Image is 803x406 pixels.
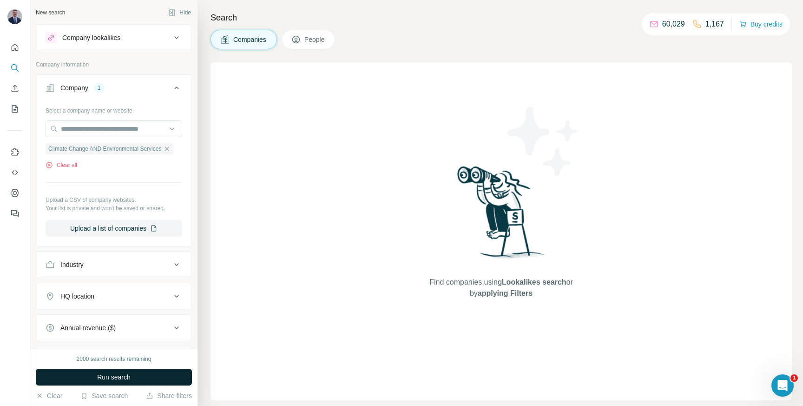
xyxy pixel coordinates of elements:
[36,27,191,49] button: Company lookalikes
[36,369,192,386] button: Run search
[502,278,566,286] span: Lookalikes search
[501,100,585,183] img: Surfe Illustration - Stars
[233,35,267,44] span: Companies
[46,161,77,169] button: Clear all
[7,39,22,56] button: Quick start
[304,35,326,44] span: People
[60,323,116,333] div: Annual revenue ($)
[36,60,192,69] p: Company information
[162,6,197,20] button: Hide
[427,277,575,299] span: Find companies using or by
[7,144,22,160] button: Use Surfe on LinkedIn
[662,19,685,30] p: 60,029
[94,84,105,92] div: 1
[60,83,88,93] div: Company
[705,19,724,30] p: 1,167
[36,77,191,103] button: Company1
[48,145,161,153] span: Climate Change AND Environmental Services
[7,164,22,181] button: Use Surfe API
[7,185,22,201] button: Dashboard
[36,348,191,371] button: Employees (size)
[60,260,84,269] div: Industry
[771,374,794,397] iframe: Intercom live chat
[7,80,22,97] button: Enrich CSV
[739,18,783,31] button: Buy credits
[790,374,798,382] span: 1
[453,164,550,267] img: Surfe Illustration - Woman searching with binoculars
[36,253,191,276] button: Industry
[7,100,22,117] button: My lists
[62,33,120,42] div: Company lookalikes
[46,196,182,204] p: Upload a CSV of company websites.
[80,391,128,400] button: Save search
[211,11,792,24] h4: Search
[478,289,533,297] span: applying Filters
[36,8,65,17] div: New search
[36,285,191,307] button: HQ location
[146,391,192,400] button: Share filters
[97,373,131,382] span: Run search
[77,355,151,363] div: 2000 search results remaining
[46,220,182,237] button: Upload a list of companies
[7,9,22,24] img: Avatar
[46,204,182,213] p: Your list is private and won't be saved or shared.
[60,292,94,301] div: HQ location
[46,103,182,115] div: Select a company name or website
[36,391,62,400] button: Clear
[7,205,22,222] button: Feedback
[36,317,191,339] button: Annual revenue ($)
[7,60,22,76] button: Search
